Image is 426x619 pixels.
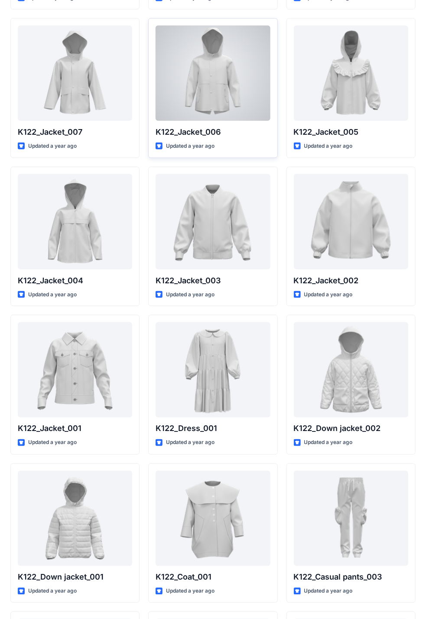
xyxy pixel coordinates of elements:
[28,438,77,447] p: Updated a year ago
[28,587,77,596] p: Updated a year ago
[156,471,270,566] a: K122_Coat_001
[294,322,408,418] a: K122_Down jacket_002
[294,26,408,121] a: K122_Jacket_005
[304,587,353,596] p: Updated a year ago
[294,126,408,138] p: K122_Jacket_005
[18,423,132,435] p: K122_Jacket_001
[156,26,270,121] a: K122_Jacket_006
[18,275,132,287] p: K122_Jacket_004
[156,571,270,583] p: K122_Coat_001
[28,290,77,299] p: Updated a year ago
[294,423,408,435] p: K122_Down jacket_002
[304,438,353,447] p: Updated a year ago
[166,290,215,299] p: Updated a year ago
[304,142,353,151] p: Updated a year ago
[166,142,215,151] p: Updated a year ago
[156,275,270,287] p: K122_Jacket_003
[294,571,408,583] p: K122_Casual pants_003
[156,322,270,418] a: K122_Dress_001
[18,26,132,121] a: K122_Jacket_007
[294,275,408,287] p: K122_Jacket_002
[156,126,270,138] p: K122_Jacket_006
[166,587,215,596] p: Updated a year ago
[18,571,132,583] p: K122_Down jacket_001
[18,174,132,269] a: K122_Jacket_004
[156,423,270,435] p: K122_Dress_001
[304,290,353,299] p: Updated a year ago
[18,126,132,138] p: K122_Jacket_007
[294,471,408,566] a: K122_Casual pants_003
[166,438,215,447] p: Updated a year ago
[294,174,408,269] a: K122_Jacket_002
[28,142,77,151] p: Updated a year ago
[18,471,132,566] a: K122_Down jacket_001
[156,174,270,269] a: K122_Jacket_003
[18,322,132,418] a: K122_Jacket_001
